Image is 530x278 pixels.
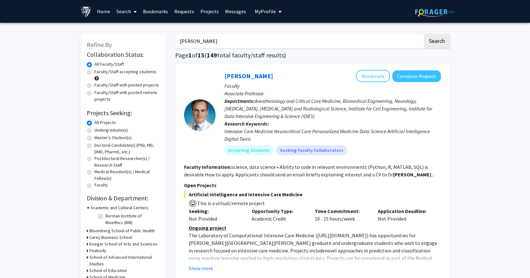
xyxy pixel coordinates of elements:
a: Bookmarks [140,0,171,22]
span: This is a virtual/remote project [197,200,265,206]
img: ForagerOne Logo [415,7,455,17]
p: Time Commitment: [315,207,368,215]
p: Faculty [224,82,441,90]
button: Compose Request to Robert Stevens [392,70,441,82]
h2: Division & Department: [87,194,159,202]
label: All Faculty/Staff [94,61,124,68]
h2: Projects Seeking: [87,109,159,117]
mat-chip: Seeking Faculty Collaborators [276,145,347,155]
span: The Laboratory of Computational Intensive Care Medicine ( [189,232,317,239]
label: Undergraduate(s) [94,127,128,133]
a: Projects [197,0,222,22]
label: Faculty/Staff with posted remote projects [94,89,159,103]
button: Show more [189,264,213,272]
a: Requests [171,0,197,22]
b: Faculty Information: [184,164,231,170]
span: Artificial Intelligence and Intensive Care Medicine [184,191,441,198]
p: Opportunity Type: [252,207,305,215]
span: Anesthesiology and Critical Care Medicine, Biomedical Engineering, Neurology, [MEDICAL_DATA], [ME... [224,98,432,119]
img: Johns Hopkins University Logo [80,6,92,17]
h1: Page of ( total faculty/staff results) [175,51,450,59]
label: Berman Institute of Bioethics (BIB) [105,213,158,226]
label: Doctoral Candidate(s) (PhD, MD, DMD, PharmD, etc.) [94,142,159,155]
h3: Peabody [89,247,106,254]
p: Application Deadline: [378,207,432,215]
p: Seeking: [189,207,242,215]
label: Faculty/Staff with posted projects [94,82,159,88]
h2: Collaboration Status: [87,51,159,58]
mat-chip: Accepting Students [224,145,274,155]
p: Associate Professor [224,90,441,97]
span: ) has opportunities for [PERSON_NAME][GEOGRAPHIC_DATA][PERSON_NAME] graduate and undergraduate st... [189,232,437,254]
div: 10 - 15 hours/week [310,207,373,222]
input: Search Keywords [175,34,423,48]
label: Master's Student(s) [94,134,132,141]
a: Search [113,0,140,22]
button: Search [424,34,450,48]
b: Departments: [224,98,255,104]
span: 15 [198,51,205,59]
h3: School of Advanced International Studies [89,254,159,267]
b: [PERSON_NAME] [393,171,431,178]
h3: School of Education [89,267,127,274]
div: Academic Credit [247,207,310,222]
label: Faculty [94,182,108,188]
h3: Bloomberg School of Public Health [89,228,155,234]
a: Home [94,0,113,22]
div: Not Provided [373,207,436,222]
u: Ongoing project [189,225,226,231]
iframe: Chat [5,250,27,273]
span: 149 [207,51,217,59]
a: [PERSON_NAME] [224,72,273,80]
div: Not Provided [189,215,242,222]
label: All Projects [94,119,116,126]
p: Open Projects [184,181,441,189]
b: Research Keywords: [224,121,269,127]
fg-read-more: science, data science • Ability to code in relevant environments (Python, R, MATLAB, SQL) is desi... [184,164,434,178]
label: Postdoctoral Researcher(s) / Research Staff [94,155,159,169]
a: Messages [222,0,249,22]
label: Faculty/Staff accepting students [94,68,156,75]
span: 1 [188,51,192,59]
span: novel approaches in prediction and classification using machine learning applied to high-resoluti... [189,247,432,269]
h3: Carey Business School [89,234,132,241]
button: Add Robert Stevens to Bookmarks [356,70,390,82]
span: My Profile [255,8,276,15]
h3: Krieger School of Arts and Sciences [89,241,158,247]
div: Intensive Care Medicine Neurocritical Care Personalized Medicine Data Science Artificial Intellig... [224,127,441,143]
span: Refine By [87,41,112,49]
label: Medical Resident(s) / Medical Fellow(s) [94,169,159,182]
h3: Academic and Cultural Centers [91,204,148,211]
